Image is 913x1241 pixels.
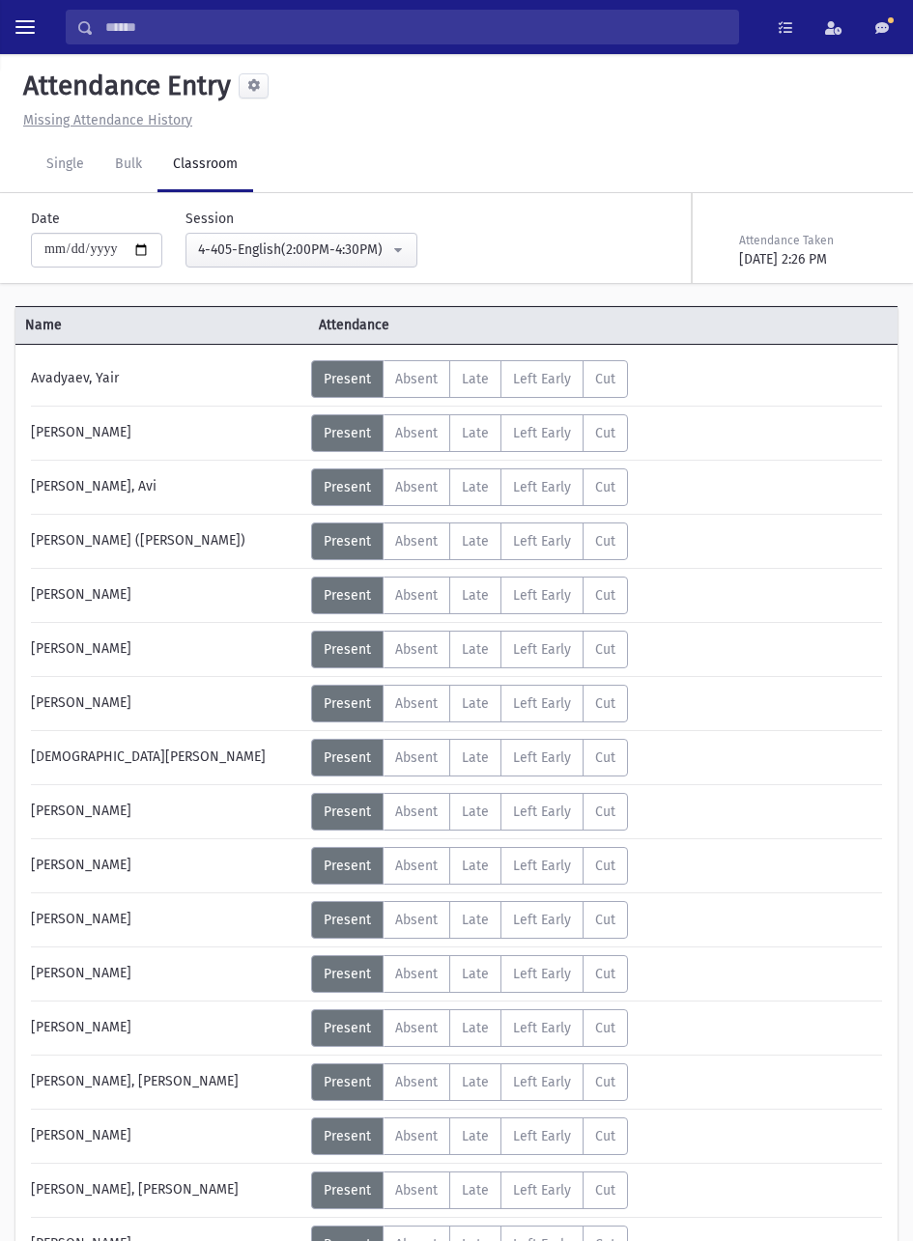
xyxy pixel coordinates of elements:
span: Present [324,425,371,441]
span: Cut [595,749,615,766]
span: Present [324,966,371,982]
span: Cut [595,1020,615,1036]
div: Avadyaev, Yair [21,360,311,398]
span: Cut [595,371,615,387]
div: [PERSON_NAME] [21,1117,311,1155]
span: Absent [395,858,438,874]
span: Present [324,479,371,495]
span: Late [462,371,489,387]
div: AttTypes [311,1117,628,1155]
div: [DATE] 2:26 PM [739,249,878,269]
span: Late [462,425,489,441]
input: Search [94,10,738,44]
div: [PERSON_NAME] [21,577,311,614]
span: Absent [395,479,438,495]
span: Late [462,533,489,550]
div: AttTypes [311,1063,628,1101]
span: Cut [595,1128,615,1144]
div: AttTypes [311,468,628,506]
span: Present [324,1074,371,1090]
span: Cut [595,641,615,658]
span: Late [462,479,489,495]
div: AttTypes [311,847,628,885]
span: Present [324,804,371,820]
span: Left Early [513,587,571,604]
div: [DEMOGRAPHIC_DATA][PERSON_NAME] [21,739,311,776]
a: Missing Attendance History [15,112,192,128]
div: AttTypes [311,1171,628,1209]
span: Cut [595,912,615,928]
div: [PERSON_NAME] [21,901,311,939]
span: Absent [395,1128,438,1144]
span: Absent [395,1074,438,1090]
span: Absent [395,425,438,441]
span: Absent [395,804,438,820]
div: AttTypes [311,577,628,614]
u: Missing Attendance History [23,112,192,128]
span: Left Early [513,804,571,820]
span: Late [462,749,489,766]
div: AttTypes [311,739,628,776]
span: Present [324,695,371,712]
div: [PERSON_NAME], Avi [21,468,311,506]
span: Present [324,641,371,658]
div: [PERSON_NAME] [21,793,311,831]
span: Late [462,641,489,658]
span: Present [324,858,371,874]
span: Absent [395,1020,438,1036]
span: Cut [595,695,615,712]
span: Present [324,749,371,766]
a: Classroom [157,138,253,192]
span: Left Early [513,641,571,658]
span: Left Early [513,912,571,928]
span: Late [462,858,489,874]
span: Present [324,533,371,550]
span: Name [15,315,309,335]
span: Cut [595,425,615,441]
span: Cut [595,804,615,820]
span: Cut [595,533,615,550]
span: Cut [595,966,615,982]
a: Single [31,138,100,192]
span: Absent [395,912,438,928]
span: Left Early [513,858,571,874]
label: Date [31,209,60,229]
span: Absent [395,695,438,712]
span: Late [462,804,489,820]
div: [PERSON_NAME], [PERSON_NAME] [21,1063,311,1101]
span: Left Early [513,1074,571,1090]
label: Session [185,209,234,229]
div: AttTypes [311,522,628,560]
div: [PERSON_NAME], [PERSON_NAME] [21,1171,311,1209]
span: Absent [395,966,438,982]
span: Present [324,1128,371,1144]
div: 4-405-English(2:00PM-4:30PM) [198,240,389,260]
div: AttTypes [311,1009,628,1047]
span: Absent [395,641,438,658]
div: AttTypes [311,360,628,398]
span: Left Early [513,425,571,441]
div: [PERSON_NAME] [21,847,311,885]
a: Bulk [100,138,157,192]
span: Present [324,912,371,928]
span: Left Early [513,749,571,766]
span: Left Early [513,966,571,982]
span: Left Early [513,1128,571,1144]
span: Cut [595,587,615,604]
span: Late [462,1020,489,1036]
span: Present [324,587,371,604]
span: Absent [395,533,438,550]
span: Left Early [513,371,571,387]
span: Absent [395,749,438,766]
div: AttTypes [311,955,628,993]
span: Left Early [513,533,571,550]
div: [PERSON_NAME] [21,631,311,668]
button: toggle menu [8,10,43,44]
span: Left Early [513,1020,571,1036]
div: AttTypes [311,685,628,722]
div: [PERSON_NAME] [21,955,311,993]
div: AttTypes [311,793,628,831]
button: 4-405-English(2:00PM-4:30PM) [185,233,417,268]
span: Late [462,1128,489,1144]
div: AttTypes [311,631,628,668]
